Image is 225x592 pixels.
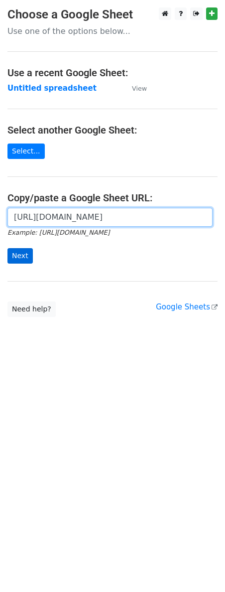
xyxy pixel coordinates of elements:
[7,67,218,79] h4: Use a recent Google Sheet:
[7,208,213,227] input: Paste your Google Sheet URL here
[7,229,110,236] small: Example: [URL][DOMAIN_NAME]
[7,301,56,317] a: Need help?
[7,144,45,159] a: Select...
[7,192,218,204] h4: Copy/paste a Google Sheet URL:
[175,544,225,592] iframe: Chat Widget
[122,84,147,93] a: View
[7,26,218,36] p: Use one of the options below...
[7,124,218,136] h4: Select another Google Sheet:
[156,302,218,311] a: Google Sheets
[7,248,33,264] input: Next
[7,84,97,93] a: Untitled spreadsheet
[7,7,218,22] h3: Choose a Google Sheet
[132,85,147,92] small: View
